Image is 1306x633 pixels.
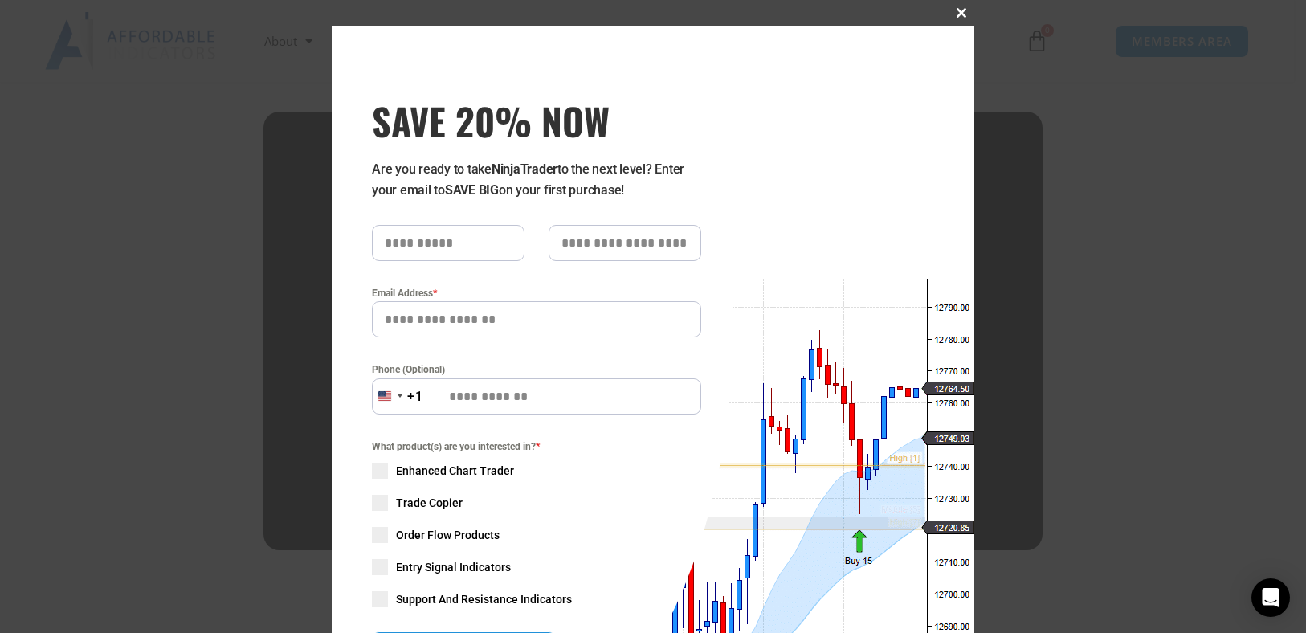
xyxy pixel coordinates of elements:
[396,463,514,479] span: Enhanced Chart Trader
[372,527,701,543] label: Order Flow Products
[372,285,701,301] label: Email Address
[1251,578,1290,617] div: Open Intercom Messenger
[445,182,499,198] strong: SAVE BIG
[372,559,701,575] label: Entry Signal Indicators
[372,361,701,378] label: Phone (Optional)
[372,98,701,143] h3: SAVE 20% NOW
[396,559,511,575] span: Entry Signal Indicators
[372,378,423,415] button: Selected country
[372,591,701,607] label: Support And Resistance Indicators
[492,161,557,177] strong: NinjaTrader
[396,527,500,543] span: Order Flow Products
[372,463,701,479] label: Enhanced Chart Trader
[407,386,423,407] div: +1
[396,591,572,607] span: Support And Resistance Indicators
[372,495,701,511] label: Trade Copier
[372,439,701,455] span: What product(s) are you interested in?
[372,159,701,201] p: Are you ready to take to the next level? Enter your email to on your first purchase!
[396,495,463,511] span: Trade Copier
